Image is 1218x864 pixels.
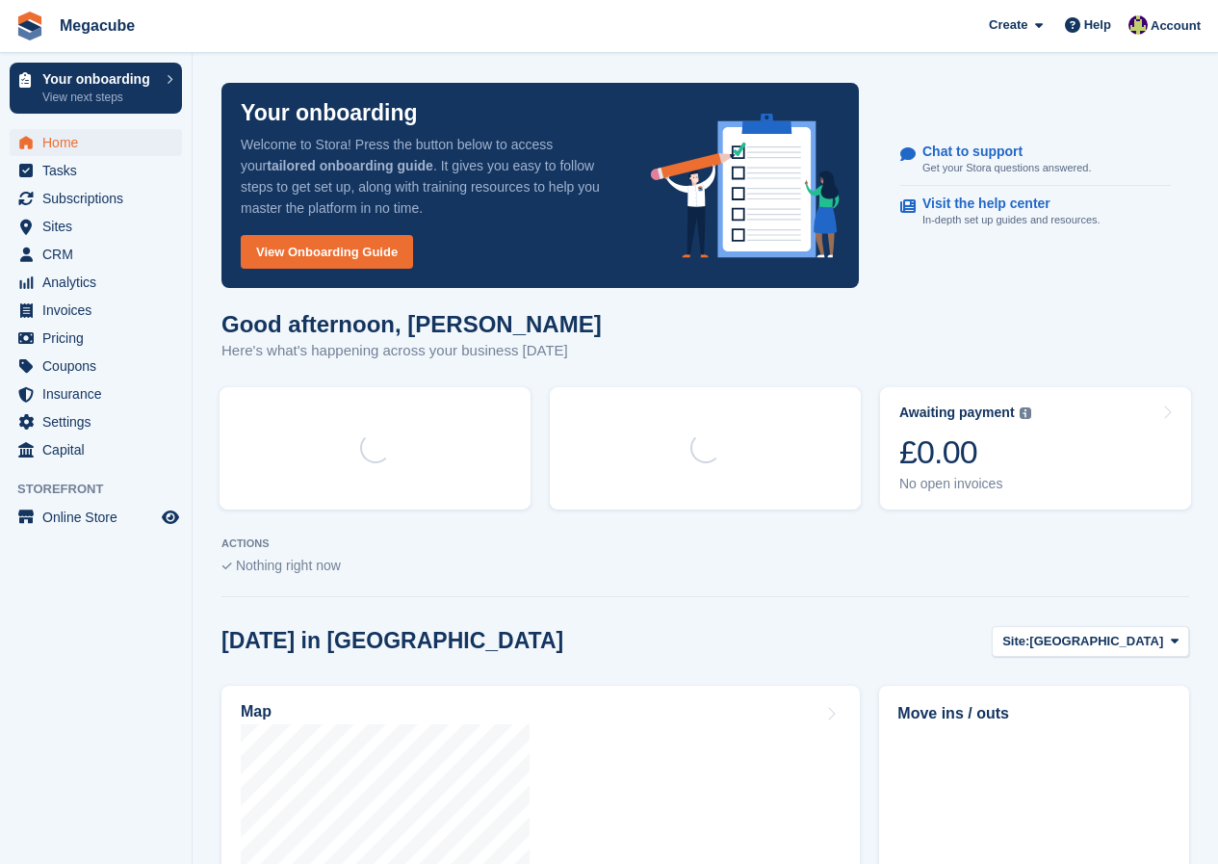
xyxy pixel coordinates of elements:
[10,380,182,407] a: menu
[17,480,192,499] span: Storefront
[241,235,413,269] a: View Onboarding Guide
[267,158,433,173] strong: tailored onboarding guide
[10,436,182,463] a: menu
[900,134,1171,187] a: Chat to support Get your Stora questions answered.
[42,297,158,324] span: Invoices
[221,311,602,337] h1: Good afternoon, [PERSON_NAME]
[900,186,1171,238] a: Visit the help center In-depth set up guides and resources.
[241,703,272,720] h2: Map
[992,626,1189,658] button: Site: [GEOGRAPHIC_DATA]
[1029,632,1163,651] span: [GEOGRAPHIC_DATA]
[10,213,182,240] a: menu
[42,129,158,156] span: Home
[10,63,182,114] a: Your onboarding View next steps
[15,12,44,40] img: stora-icon-8386f47178a22dfd0bd8f6a31ec36ba5ce8667c1dd55bd0f319d3a0aa187defe.svg
[42,269,158,296] span: Analytics
[221,340,602,362] p: Here's what's happening across your business [DATE]
[159,506,182,529] a: Preview store
[10,408,182,435] a: menu
[42,504,158,531] span: Online Store
[42,436,158,463] span: Capital
[10,353,182,380] a: menu
[236,558,341,573] span: Nothing right now
[897,702,1171,725] h2: Move ins / outs
[42,241,158,268] span: CRM
[899,476,1031,492] div: No open invoices
[922,144,1075,160] p: Chat to support
[10,269,182,296] a: menu
[10,297,182,324] a: menu
[42,185,158,212] span: Subscriptions
[42,157,158,184] span: Tasks
[922,212,1101,228] p: In-depth set up guides and resources.
[1151,16,1201,36] span: Account
[10,325,182,352] a: menu
[221,563,232,570] img: blank_slate_check_icon-ba018cac091ee9be17c0a81a6c232d5eb81de652e7a59be601be346b1b6ddf79.svg
[221,628,563,654] h2: [DATE] in [GEOGRAPHIC_DATA]
[899,405,1015,421] div: Awaiting payment
[10,129,182,156] a: menu
[10,185,182,212] a: menu
[42,353,158,380] span: Coupons
[52,10,143,41] a: Megacube
[1128,15,1148,35] img: Ashley Bellamy
[899,432,1031,472] div: £0.00
[989,15,1027,35] span: Create
[10,157,182,184] a: menu
[922,196,1085,212] p: Visit the help center
[922,160,1091,176] p: Get your Stora questions answered.
[10,504,182,531] a: menu
[1002,632,1029,651] span: Site:
[221,537,1189,550] p: ACTIONS
[42,213,158,240] span: Sites
[42,380,158,407] span: Insurance
[880,387,1191,510] a: Awaiting payment £0.00 No open invoices
[42,408,158,435] span: Settings
[241,134,620,219] p: Welcome to Stora! Press the button below to access your . It gives you easy to follow steps to ge...
[42,325,158,352] span: Pricing
[1020,407,1031,419] img: icon-info-grey-7440780725fd019a000dd9b08b2336e03edf1995a4989e88bcd33f0948082b44.svg
[241,102,418,124] p: Your onboarding
[42,89,157,106] p: View next steps
[10,241,182,268] a: menu
[1084,15,1111,35] span: Help
[42,72,157,86] p: Your onboarding
[651,114,840,258] img: onboarding-info-6c161a55d2c0e0a8cae90662b2fe09162a5109e8cc188191df67fb4f79e88e88.svg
